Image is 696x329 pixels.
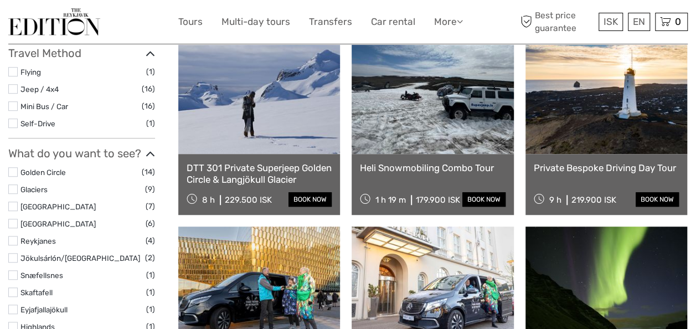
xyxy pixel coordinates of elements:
div: 219.900 ISK [571,195,616,205]
a: Snæfellsnes [20,271,63,280]
div: 229.500 ISK [225,195,272,205]
a: book now [288,192,332,207]
span: (9) [145,183,155,196]
a: Reykjanes [20,237,56,245]
span: (1) [146,269,155,281]
span: 1 h 19 m [375,195,406,205]
span: (16) [142,83,155,95]
a: Eyjafjallajökull [20,305,68,314]
span: (4) [146,234,155,247]
h3: What do you want to see? [8,147,155,160]
span: (1) [146,286,155,299]
span: (14) [142,166,155,178]
a: Jeep / 4x4 [20,85,59,94]
span: ISK [604,16,618,27]
button: Open LiveChat chat widget [127,17,141,30]
span: (2) [145,251,155,264]
a: [GEOGRAPHIC_DATA] [20,219,96,228]
a: Car rental [371,14,415,30]
a: DTT 301 Private Superjeep Golden Circle & Langjökull Glacier [187,162,332,185]
span: (1) [146,303,155,316]
span: (7) [146,200,155,213]
a: Private Bespoke Driving Day Tour [534,162,679,173]
a: Jökulsárlón/[GEOGRAPHIC_DATA] [20,254,140,263]
a: Self-Drive [20,119,55,128]
a: Tours [178,14,203,30]
img: The Reykjavík Edition [8,8,100,35]
a: book now [636,192,679,207]
div: EN [628,13,650,31]
span: (16) [142,100,155,112]
a: Multi-day tours [221,14,290,30]
span: (1) [146,117,155,130]
a: book now [462,192,506,207]
span: 8 h [202,195,215,205]
a: Transfers [309,14,352,30]
span: (6) [146,217,155,230]
a: Glaciers [20,185,48,194]
a: [GEOGRAPHIC_DATA] [20,202,96,211]
div: 179.900 ISK [416,195,460,205]
a: Skaftafell [20,288,53,297]
a: Mini Bus / Car [20,102,68,111]
a: Flying [20,68,41,76]
span: (1) [146,65,155,78]
h3: Travel Method [8,47,155,60]
a: More [434,14,463,30]
a: Heli Snowmobiling Combo Tour [360,162,505,173]
a: Golden Circle [20,168,66,177]
span: 0 [673,16,683,27]
span: Best price guarantee [518,9,596,34]
p: We're away right now. Please check back later! [16,19,125,28]
span: 9 h [549,195,561,205]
